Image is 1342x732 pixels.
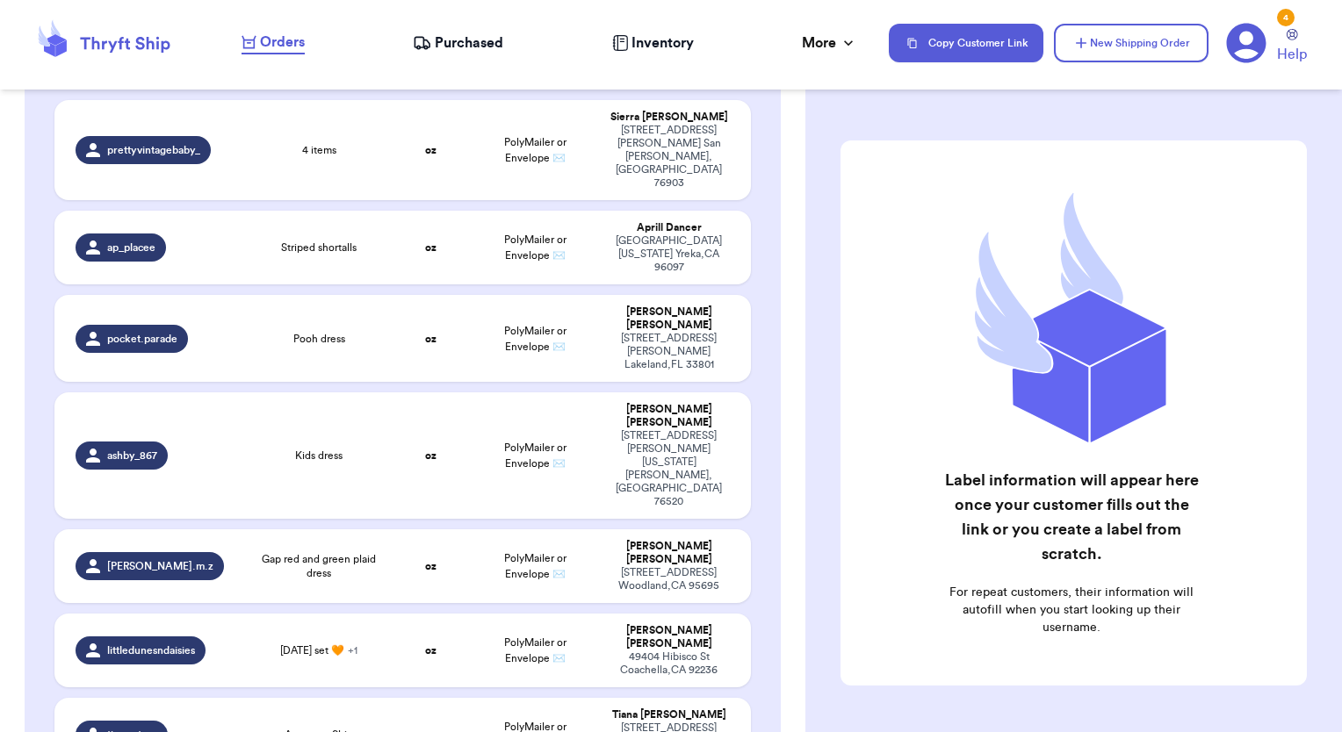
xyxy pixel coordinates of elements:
[609,305,731,332] div: [PERSON_NAME] [PERSON_NAME]
[260,552,379,580] span: Gap red and green plaid dress
[609,111,731,124] div: Sierra [PERSON_NAME]
[631,32,694,54] span: Inventory
[280,643,357,657] span: [DATE] set 🧡
[942,584,1202,636] p: For repeat customers, their information will autofill when you start looking up their username.
[609,429,731,508] div: [STREET_ADDRESS][PERSON_NAME][US_STATE] [PERSON_NAME] , [GEOGRAPHIC_DATA] 76520
[107,449,157,463] span: ashby_867
[425,334,437,344] strong: oz
[609,332,731,371] div: [STREET_ADDRESS][PERSON_NAME] Lakeland , FL 33801
[293,332,345,346] span: Pooh dress
[609,624,731,650] div: [PERSON_NAME] [PERSON_NAME]
[425,645,437,656] strong: oz
[107,143,200,157] span: prettyvintagebaby_
[609,708,731,721] div: Tiana [PERSON_NAME]
[504,137,566,163] span: PolyMailer or Envelope ✉️
[609,566,731,592] div: [STREET_ADDRESS] Woodland , CA 95695
[107,643,195,657] span: littledunesndaisies
[609,650,731,677] div: 49404 Hibisco St Coachella , CA 92236
[107,240,155,255] span: ap_placee
[435,32,503,54] span: Purchased
[413,32,503,54] a: Purchased
[260,32,305,53] span: Orders
[295,449,343,463] span: Kids dress
[609,234,731,274] div: [GEOGRAPHIC_DATA][US_STATE] Yreka , CA 96097
[942,468,1202,566] h2: Label information will appear here once your customer fills out the link or you create a label fr...
[348,645,357,656] span: + 1
[504,326,566,352] span: PolyMailer or Envelope ✉️
[281,240,357,255] span: Striped shortalls
[504,553,566,579] span: PolyMailer or Envelope ✉️
[612,32,694,54] a: Inventory
[425,450,437,461] strong: oz
[609,221,731,234] div: Aprill Dancer
[1277,9,1295,26] div: 4
[1277,29,1307,65] a: Help
[425,145,437,155] strong: oz
[302,143,336,157] span: 4 items
[107,332,177,346] span: pocket.parade
[1054,24,1209,62] button: New Shipping Order
[1226,23,1266,63] a: 4
[802,32,857,54] div: More
[425,242,437,253] strong: oz
[425,561,437,571] strong: oz
[504,234,566,261] span: PolyMailer or Envelope ✉️
[107,559,213,573] span: [PERSON_NAME].m.z
[609,540,731,566] div: [PERSON_NAME] [PERSON_NAME]
[242,32,305,54] a: Orders
[504,442,566,469] span: PolyMailer or Envelope ✉️
[609,403,731,429] div: [PERSON_NAME] [PERSON_NAME]
[889,24,1043,62] button: Copy Customer Link
[609,124,731,190] div: [STREET_ADDRESS][PERSON_NAME] San [PERSON_NAME] , [GEOGRAPHIC_DATA] 76903
[504,637,566,664] span: PolyMailer or Envelope ✉️
[1277,44,1307,65] span: Help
